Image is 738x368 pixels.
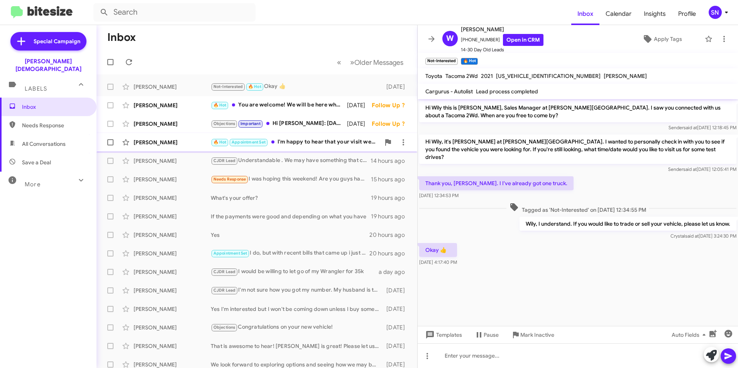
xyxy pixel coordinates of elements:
span: Older Messages [354,58,403,67]
span: Sender [DATE] 12:05:41 PM [668,166,736,172]
button: Previous [332,54,346,70]
span: Special Campaign [34,37,80,45]
a: Inbox [571,3,599,25]
div: [DATE] [347,120,372,128]
span: Not-Interested [213,84,243,89]
span: Save a Deal [22,159,51,166]
div: Yes [211,231,369,239]
span: 🔥 Hot [213,140,227,145]
div: a day ago [379,268,411,276]
button: Pause [468,328,505,342]
a: Calendar [599,3,638,25]
span: Lead process completed [476,88,538,95]
div: I'm happy to hear that your visit went well! Please let me know if there is anything more that we... [211,138,380,147]
span: Apply Tags [654,32,682,46]
div: Okay 👍 [211,82,383,91]
span: Tacoma 2Wd [445,73,478,79]
div: [DATE] [383,324,411,331]
span: 🔥 Hot [213,103,227,108]
button: Apply Tags [623,32,701,46]
div: [PERSON_NAME] [134,194,211,202]
div: [PERSON_NAME] [134,268,211,276]
div: What's your offer? [211,194,371,202]
span: 2021 [481,73,493,79]
span: [DATE] 12:34:53 PM [419,192,459,198]
p: Wily, I understand. If you would like to trade or sell your vehicle, please let us know. [520,217,736,231]
span: CJDR Lead [213,158,236,163]
div: [PERSON_NAME] [134,231,211,239]
span: Mark Inactive [520,328,554,342]
span: Objections [213,325,235,330]
span: [PERSON_NAME] [461,25,543,34]
button: Templates [418,328,468,342]
div: 19 hours ago [371,194,411,202]
span: W [446,32,454,45]
span: Sender [DATE] 12:18:45 PM [669,125,736,130]
div: I was hoping this weekend! Are you guys having any deals or able to do that [211,175,371,184]
span: « [337,57,341,67]
div: 14 hours ago [371,157,411,165]
span: Crystal [DATE] 3:24:30 PM [670,233,736,239]
span: Labels [25,85,47,92]
span: [DATE] 4:17:40 PM [419,259,457,265]
span: More [25,181,41,188]
div: [PERSON_NAME] [134,101,211,109]
span: Needs Response [213,177,246,182]
div: I would be willing to let go of my Wrangler for 35k [211,267,379,276]
p: Thank you, [PERSON_NAME]. I I've already got one truck. [419,176,574,190]
h1: Inbox [107,31,136,44]
span: Needs Response [22,122,88,129]
span: 14-30 Day Old Leads [461,46,543,54]
span: said at [685,233,699,239]
div: 20 hours ago [369,231,411,239]
span: [US_VEHICLE_IDENTIFICATION_NUMBER] [496,73,601,79]
div: 15 hours ago [371,176,411,183]
span: All Conversations [22,140,66,148]
span: Cargurus - Autolist [425,88,473,95]
div: [PERSON_NAME] [134,138,211,146]
div: 20 hours ago [369,250,411,257]
div: [PERSON_NAME] [134,250,211,257]
div: [PERSON_NAME] [134,305,211,313]
div: [PERSON_NAME] [134,83,211,91]
span: [PHONE_NUMBER] [461,34,543,46]
span: Tagged as 'Not-Interested' on [DATE] 12:34:55 PM [506,203,649,214]
div: [PERSON_NAME] [134,120,211,128]
div: Understandable . We may have something that could cover that negative with rebates and discounts.... [211,156,371,165]
p: Hi Wily this is [PERSON_NAME], Sales Manager at [PERSON_NAME][GEOGRAPHIC_DATA]. I saw you connect... [419,101,736,122]
button: SN [702,6,730,19]
span: said at [683,166,697,172]
button: Next [345,54,408,70]
div: [DATE] [383,83,411,91]
span: Templates [424,328,462,342]
div: 19 hours ago [371,213,411,220]
p: Okay 👍 [419,243,457,257]
div: I'm not sure how you got my number. My husband is the one shopping. I did drive the wrangler so I... [211,286,383,295]
span: said at [684,125,697,130]
div: [PERSON_NAME] [134,287,211,294]
div: [PERSON_NAME] [134,324,211,331]
span: Inbox [22,103,88,111]
span: Appointment Set [213,251,247,256]
div: [DATE] [383,342,411,350]
p: Hi Wily, it's [PERSON_NAME] at [PERSON_NAME][GEOGRAPHIC_DATA]. I wanted to personally check in wi... [419,135,736,164]
a: Insights [638,3,672,25]
span: CJDR Lead [213,269,236,274]
span: 🔥 Hot [248,84,261,89]
div: You are welcome! We will be here when you are ready. We look forward to assisting you. [211,101,347,110]
div: Hi [PERSON_NAME]: [DATE] is the first day of the fourth quarter and Stellantis is notorious for m... [211,119,347,128]
div: [PERSON_NAME] [134,157,211,165]
a: Profile [672,3,702,25]
div: [PERSON_NAME] [134,176,211,183]
div: I do, but with recent bills that came up i just don't think i'm in a place to trade in unless i c... [211,249,369,258]
span: Important [240,121,261,126]
span: Toyota [425,73,442,79]
div: [DATE] [347,101,372,109]
span: Pause [484,328,499,342]
div: [PERSON_NAME] [134,213,211,220]
div: Follow Up ? [372,120,411,128]
div: Follow Up ? [372,101,411,109]
div: SN [709,6,722,19]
